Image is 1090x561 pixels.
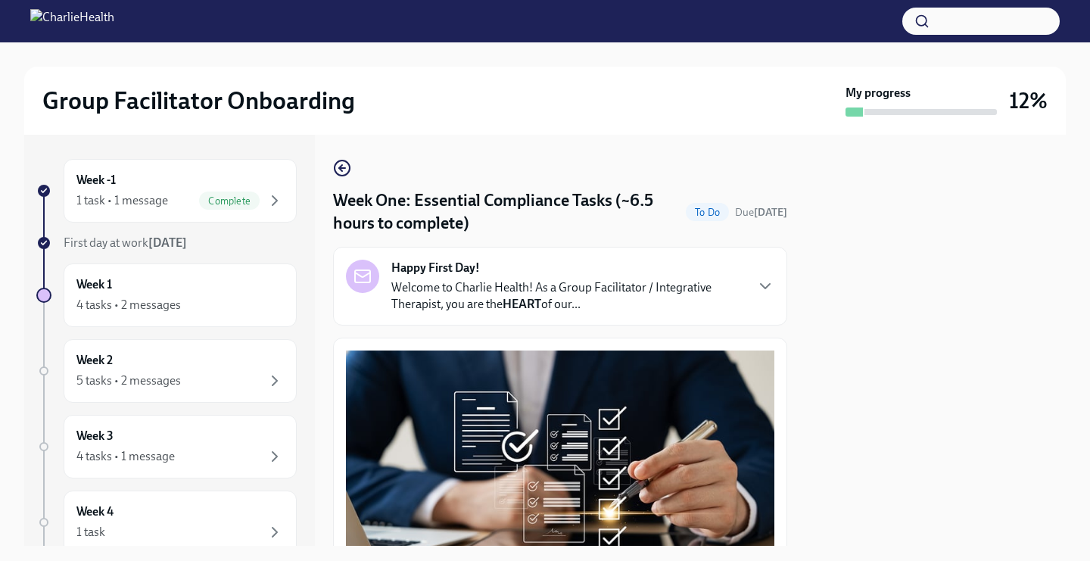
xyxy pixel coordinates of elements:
[36,159,297,223] a: Week -11 task • 1 messageComplete
[76,448,175,465] div: 4 tasks • 1 message
[503,297,541,311] strong: HEART
[1009,87,1048,114] h3: 12%
[76,372,181,389] div: 5 tasks • 2 messages
[36,263,297,327] a: Week 14 tasks • 2 messages
[846,85,911,101] strong: My progress
[36,491,297,554] a: Week 41 task
[36,235,297,251] a: First day at work[DATE]
[76,192,168,209] div: 1 task • 1 message
[36,339,297,403] a: Week 25 tasks • 2 messages
[76,352,113,369] h6: Week 2
[76,172,116,189] h6: Week -1
[36,415,297,478] a: Week 34 tasks • 1 message
[391,279,744,313] p: Welcome to Charlie Health! As a Group Facilitator / Integrative Therapist, you are the of our...
[76,276,112,293] h6: Week 1
[735,206,787,219] span: Due
[30,9,114,33] img: CharlieHealth
[76,524,105,541] div: 1 task
[735,205,787,220] span: September 22nd, 2025 10:00
[76,503,114,520] h6: Week 4
[64,235,187,250] span: First day at work
[686,207,729,218] span: To Do
[333,189,680,235] h4: Week One: Essential Compliance Tasks (~6.5 hours to complete)
[148,235,187,250] strong: [DATE]
[199,195,260,207] span: Complete
[42,86,355,116] h2: Group Facilitator Onboarding
[391,260,480,276] strong: Happy First Day!
[76,428,114,444] h6: Week 3
[754,206,787,219] strong: [DATE]
[76,297,181,313] div: 4 tasks • 2 messages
